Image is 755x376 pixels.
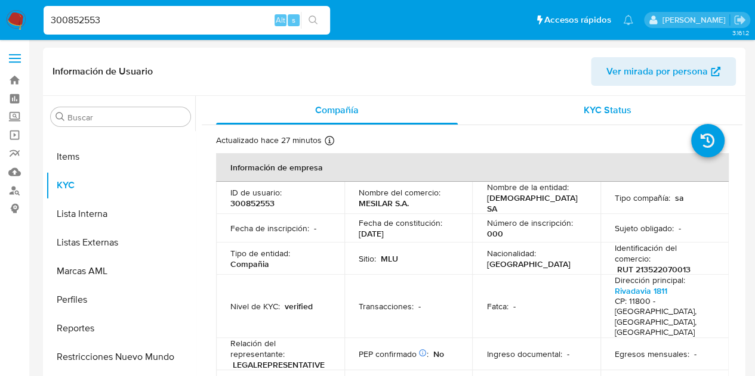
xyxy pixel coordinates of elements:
[46,171,195,200] button: KYC
[46,285,195,314] button: Perfiles
[46,228,195,257] button: Listas Externas
[615,243,714,264] p: Identificación del comercio :
[615,275,685,285] p: Dirección principal :
[617,264,691,275] p: RUT 213522070013
[233,359,325,370] p: LEGALREPRESENTATIVE
[359,198,409,209] p: MESILAR S.A.
[615,349,689,359] p: Egresos mensuales :
[486,259,570,269] p: [GEOGRAPHIC_DATA]
[46,200,195,228] button: Lista Interna
[433,349,444,359] p: No
[381,253,398,264] p: MLU
[230,187,282,198] p: ID de usuario :
[486,349,562,359] p: Ingreso documental :
[230,198,275,209] p: 300852553
[486,217,572,228] p: Número de inscripción :
[544,14,611,26] span: Accesos rápidos
[513,301,515,312] p: -
[359,253,376,264] p: Sitio :
[694,349,697,359] p: -
[486,248,535,259] p: Nacionalidad :
[591,57,736,86] button: Ver mirada por persona
[359,217,442,228] p: Fecha de constitución :
[679,223,681,234] p: -
[46,343,195,371] button: Restricciones Nuevo Mundo
[623,15,633,25] a: Notificaciones
[285,301,313,312] p: verified
[230,223,309,234] p: Fecha de inscripción :
[486,301,508,312] p: Fatca :
[230,301,280,312] p: Nivel de KYC :
[662,14,729,26] p: josefina.larrea@mercadolibre.com
[292,14,295,26] span: s
[230,259,269,269] p: Compañia
[734,14,746,26] a: Salir
[301,12,325,29] button: search-icon
[606,57,708,86] span: Ver mirada por persona
[675,192,684,203] p: sa
[46,257,195,285] button: Marcas AML
[216,153,729,182] th: Información de empresa
[276,14,285,26] span: Alt
[359,349,429,359] p: PEP confirmado :
[359,301,414,312] p: Transacciones :
[230,338,330,359] p: Relación del representante :
[615,192,670,203] p: Tipo compañía :
[314,223,316,234] p: -
[486,228,503,239] p: 000
[486,192,581,214] p: [DEMOGRAPHIC_DATA] SA
[46,314,195,343] button: Reportes
[216,135,322,146] p: Actualizado hace 27 minutos
[359,228,384,239] p: [DATE]
[418,301,421,312] p: -
[615,223,674,234] p: Sujeto obligado :
[56,112,65,122] button: Buscar
[486,182,568,192] p: Nombre de la entidad :
[566,349,569,359] p: -
[584,103,631,117] span: KYC Status
[46,142,195,171] button: Items
[615,296,710,338] h4: CP: 11800 - [GEOGRAPHIC_DATA], [GEOGRAPHIC_DATA], [GEOGRAPHIC_DATA]
[53,66,153,77] h1: Información de Usuario
[44,13,330,28] input: Buscar usuario o caso...
[67,112,186,123] input: Buscar
[615,285,667,297] a: Rivadavia 1811
[315,103,359,117] span: Compañía
[359,187,440,198] p: Nombre del comercio :
[230,248,290,259] p: Tipo de entidad :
